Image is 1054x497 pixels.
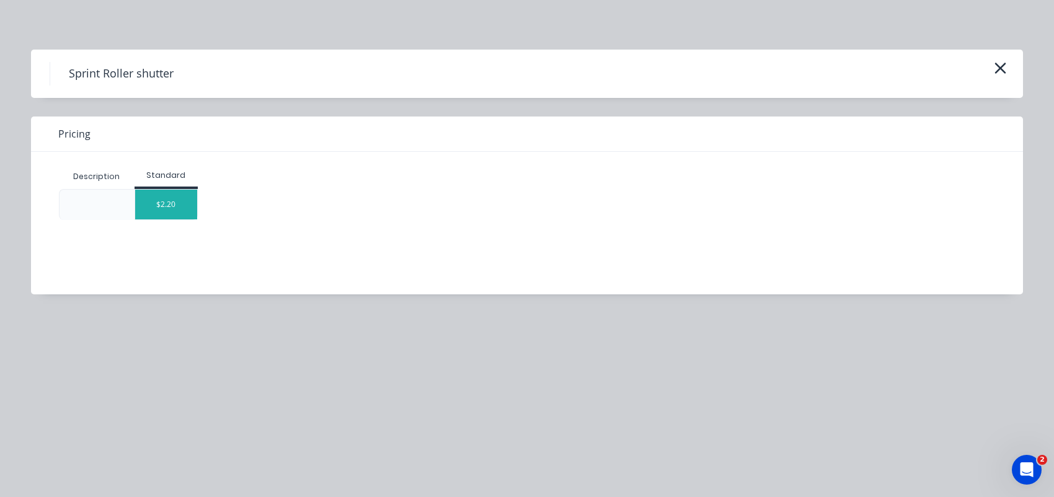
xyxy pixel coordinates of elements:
div: Standard [135,170,198,181]
h4: Sprint Roller shutter [50,62,192,86]
iframe: Intercom live chat [1012,455,1042,485]
div: $2.20 [135,190,197,219]
span: 2 [1037,455,1047,465]
span: Pricing [58,126,91,141]
div: Description [63,161,130,192]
